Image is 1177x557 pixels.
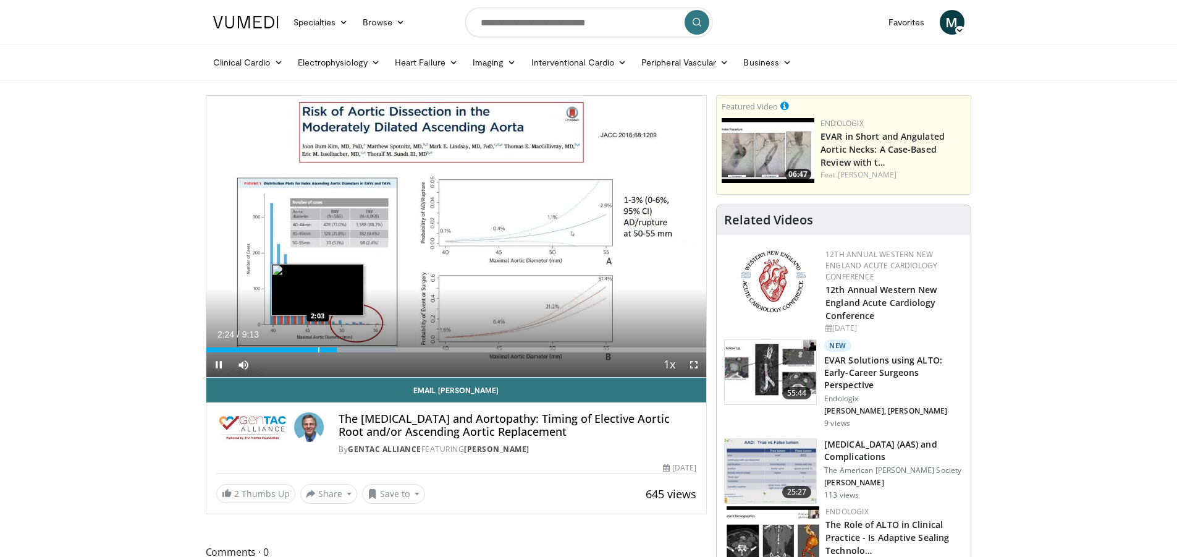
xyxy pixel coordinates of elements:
div: By FEATURING [339,444,696,455]
div: [DATE] [663,462,696,474]
a: 55:44 New EVAR Solutions using ALTO: Early-Career Surgeons Perspective Endologix [PERSON_NAME], [... [724,339,963,428]
a: Electrophysiology [290,50,387,75]
a: Heart Failure [387,50,465,75]
div: Feat. [821,169,966,181]
button: Playback Rate [657,352,681,377]
button: Pause [206,352,231,377]
h3: EVAR Solutions using ALTO: Early-Career Surgeons Perspective [824,354,963,391]
img: VuMedi Logo [213,16,279,28]
video-js: Video Player [206,96,707,378]
a: Endologix [821,118,864,129]
a: GenTAC Alliance [348,444,421,454]
a: M [940,10,964,35]
div: [DATE] [825,323,961,334]
span: 06:47 [785,169,811,180]
p: 9 views [824,419,850,428]
button: Mute [231,352,256,377]
input: Search topics, interventions [465,7,712,37]
span: 9:13 [242,330,259,339]
a: Interventional Cardio [524,50,635,75]
a: The Role of ALTO in Clinical Practice - Is Adaptive Sealing Technolo… [825,519,949,556]
a: Clinical Cardio [206,50,290,75]
a: Business [736,50,799,75]
button: Fullscreen [681,352,706,377]
h3: [MEDICAL_DATA] (AAS) and Complications [824,438,963,463]
img: Avatar [294,412,324,442]
p: Endologix [824,394,963,404]
span: 2 [234,488,239,500]
a: Imaging [465,50,524,75]
span: 2:24 [217,330,234,339]
h4: Related Videos [724,213,813,227]
button: Share [300,484,358,504]
span: 25:27 [782,486,812,498]
img: 6ccc95e5-92fb-4556-ac88-59144b238c7c.150x105_q85_crop-smart_upscale.jpg [725,439,816,503]
a: Favorites [881,10,932,35]
a: [PERSON_NAME] [464,444,529,454]
a: 2 Thumbs Up [216,484,295,503]
a: Browse [355,10,412,35]
a: Endologix [825,506,869,517]
p: The American [PERSON_NAME] Society [824,466,963,475]
div: Progress Bar [206,347,707,352]
a: [PERSON_NAME] [838,169,896,180]
a: Peripheral Vascular [634,50,736,75]
small: Featured Video [722,101,778,112]
img: 0954f259-7907-4053-a817-32a96463ecc8.png.150x105_q85_autocrop_double_scale_upscale_version-0.2.png [739,249,808,314]
a: 12th Annual Western New England Acute Cardiology Conference [825,249,937,282]
h4: The [MEDICAL_DATA] and Aortopathy: Timing of Elective Aortic Root and/or Ascending Aortic Replace... [339,412,696,439]
a: EVAR in Short and Angulated Aortic Necks: A Case-Based Review with t… [821,130,945,168]
span: 55:44 [782,387,812,399]
img: GenTAC Alliance [216,412,290,442]
img: 10d3d5a6-40a9-4e7b-ac4b-ca2629539116.150x105_q85_crop-smart_upscale.jpg [725,340,816,404]
a: 12th Annual Western New England Acute Cardiology Conference [825,284,937,321]
img: 155c12f0-1e07-46e7-993d-58b0602714b1.150x105_q85_crop-smart_upscale.jpg [722,118,814,183]
a: 06:47 [722,118,814,183]
p: [PERSON_NAME], [PERSON_NAME] [824,406,963,416]
img: image.jpeg [271,264,364,316]
a: 25:27 [MEDICAL_DATA] (AAS) and Complications The American [PERSON_NAME] Society [PERSON_NAME] 113... [724,438,963,504]
a: Specialties [286,10,356,35]
button: Save to [362,484,425,504]
p: New [824,339,851,352]
span: 645 views [646,487,696,501]
a: Email [PERSON_NAME] [206,378,707,402]
span: / [237,330,240,339]
p: 113 views [824,490,859,500]
p: [PERSON_NAME] [824,478,963,488]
